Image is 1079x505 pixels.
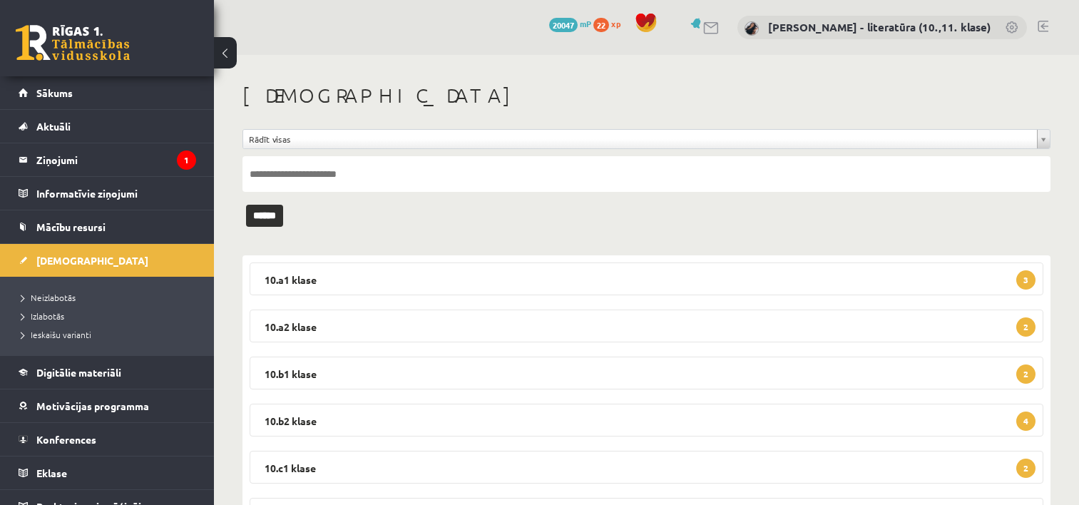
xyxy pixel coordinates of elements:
span: Aktuāli [36,120,71,133]
h1: [DEMOGRAPHIC_DATA] [242,83,1050,108]
a: [DEMOGRAPHIC_DATA] [19,244,196,277]
a: Informatīvie ziņojumi [19,177,196,210]
span: Izlabotās [21,310,64,322]
legend: 10.a2 klase [250,310,1043,342]
a: Motivācijas programma [19,389,196,422]
a: Mācību resursi [19,210,196,243]
span: 4 [1016,412,1035,431]
span: Mācību resursi [36,220,106,233]
a: [PERSON_NAME] - literatūra (10.,11. klase) [768,20,991,34]
span: Ieskaišu varianti [21,329,91,340]
span: mP [580,18,591,29]
legend: Informatīvie ziņojumi [36,177,196,210]
a: Izlabotās [21,310,200,322]
a: Sākums [19,76,196,109]
a: Eklase [19,456,196,489]
a: Konferences [19,423,196,456]
span: Rādīt visas [249,130,1031,148]
a: Digitālie materiāli [19,356,196,389]
a: Aktuāli [19,110,196,143]
a: Neizlabotās [21,291,200,304]
i: 1 [177,151,196,170]
span: 3 [1016,270,1035,290]
span: Digitālie materiāli [36,366,121,379]
span: 2 [1016,364,1035,384]
legend: 10.b1 klase [250,357,1043,389]
span: xp [611,18,620,29]
legend: 10.b2 klase [250,404,1043,437]
span: [DEMOGRAPHIC_DATA] [36,254,148,267]
a: Rādīt visas [243,130,1050,148]
a: 20047 mP [549,18,591,29]
legend: Ziņojumi [36,143,196,176]
span: 22 [593,18,609,32]
a: 22 xp [593,18,628,29]
img: Samanta Balode - literatūra (10.,11. klase) [745,21,759,36]
span: 20047 [549,18,578,32]
span: 2 [1016,317,1035,337]
span: Motivācijas programma [36,399,149,412]
span: Neizlabotās [21,292,76,303]
span: Eklase [36,466,67,479]
legend: 10.a1 klase [250,262,1043,295]
span: Konferences [36,433,96,446]
span: Sākums [36,86,73,99]
a: Rīgas 1. Tālmācības vidusskola [16,25,130,61]
a: Ziņojumi1 [19,143,196,176]
a: Ieskaišu varianti [21,328,200,341]
legend: 10.c1 klase [250,451,1043,484]
span: 2 [1016,459,1035,478]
